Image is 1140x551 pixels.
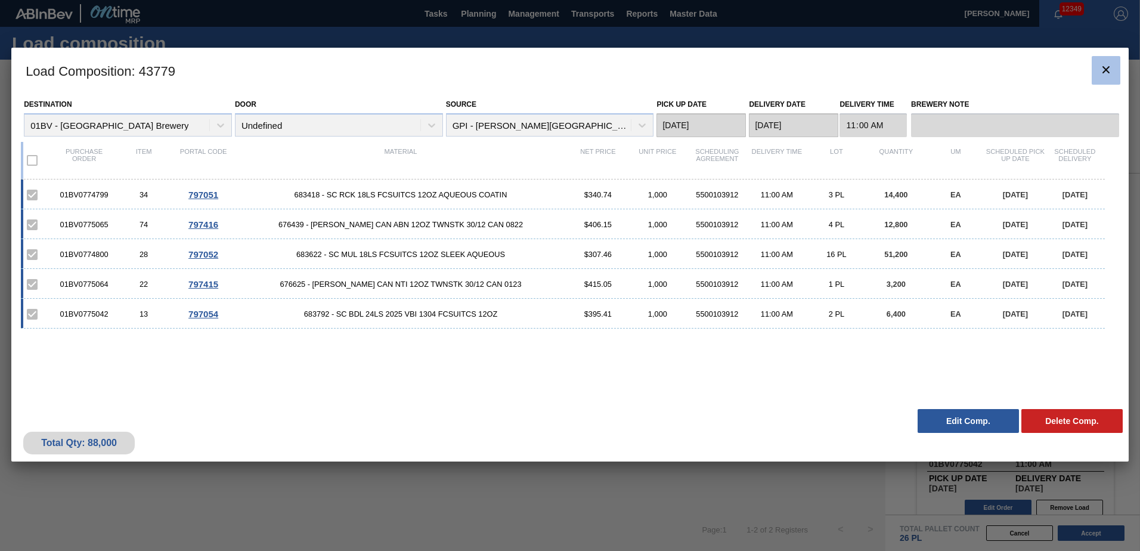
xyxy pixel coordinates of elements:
[887,280,906,289] span: 3,200
[911,96,1119,113] label: Brewery Note
[656,113,746,137] input: mm/dd/yyyy
[188,219,218,230] span: 797416
[1003,280,1028,289] span: [DATE]
[1003,220,1028,229] span: [DATE]
[687,309,747,318] div: 5500103912
[54,190,114,199] div: 01BV0774799
[188,190,218,200] span: 797051
[950,309,961,318] span: EA
[950,190,961,199] span: EA
[446,100,476,109] label: Source
[628,309,687,318] div: 1,000
[628,280,687,289] div: 1,000
[114,280,174,289] div: 22
[188,249,218,259] span: 797052
[749,113,838,137] input: mm/dd/yyyy
[887,309,906,318] span: 6,400
[950,250,961,259] span: EA
[807,190,866,199] div: 3 PL
[1003,250,1028,259] span: [DATE]
[32,438,126,448] div: Total Qty: 88,000
[884,190,907,199] span: 14,400
[1062,190,1088,199] span: [DATE]
[233,190,568,199] span: 683418 - SC RCK 18LS FCSUITCS 12OZ AQUEOUS COATIN
[687,250,747,259] div: 5500103912
[687,190,747,199] div: 5500103912
[950,220,961,229] span: EA
[54,280,114,289] div: 01BV0775064
[628,148,687,173] div: Unit Price
[884,220,907,229] span: 12,800
[54,250,114,259] div: 01BV0774800
[866,148,926,173] div: Quantity
[174,148,233,173] div: Portal code
[233,220,568,229] span: 676439 - CARR CAN ABN 12OZ TWNSTK 30/12 CAN 0822
[114,220,174,229] div: 74
[1003,190,1028,199] span: [DATE]
[114,250,174,259] div: 28
[628,250,687,259] div: 1,000
[807,309,866,318] div: 2 PL
[950,280,961,289] span: EA
[568,190,628,199] div: $340.74
[747,220,807,229] div: 11:00 AM
[749,100,805,109] label: Delivery Date
[114,309,174,318] div: 13
[1062,280,1088,289] span: [DATE]
[1021,409,1123,433] button: Delete Comp.
[1062,309,1088,318] span: [DATE]
[174,279,233,289] div: Go to Order
[233,280,568,289] span: 676625 - CARR CAN NTI 12OZ TWNSTK 30/12 CAN 0123
[986,148,1045,173] div: Scheduled Pick up Date
[114,148,174,173] div: Item
[628,190,687,199] div: 1,000
[568,280,628,289] div: $415.05
[747,148,807,173] div: Delivery Time
[174,309,233,319] div: Go to Order
[233,250,568,259] span: 683622 - SC MUL 18LS FCSUITCS 12OZ SLEEK AQUEOUS
[174,219,233,230] div: Go to Order
[24,100,72,109] label: Destination
[1062,220,1088,229] span: [DATE]
[656,100,707,109] label: Pick up Date
[747,309,807,318] div: 11:00 AM
[568,309,628,318] div: $395.41
[1003,309,1028,318] span: [DATE]
[918,409,1019,433] button: Edit Comp.
[568,220,628,229] div: $406.15
[568,148,628,173] div: Net Price
[747,190,807,199] div: 11:00 AM
[687,220,747,229] div: 5500103912
[1062,250,1088,259] span: [DATE]
[54,220,114,229] div: 01BV0775065
[1045,148,1105,173] div: Scheduled Delivery
[188,309,218,319] span: 797054
[114,190,174,199] div: 34
[54,148,114,173] div: Purchase order
[807,250,866,259] div: 16 PL
[884,250,907,259] span: 51,200
[747,250,807,259] div: 11:00 AM
[807,148,866,173] div: Lot
[807,220,866,229] div: 4 PL
[839,96,907,113] label: Delivery Time
[807,280,866,289] div: 1 PL
[687,148,747,173] div: Scheduling Agreement
[11,48,1129,93] h3: Load Composition : 43779
[568,250,628,259] div: $307.46
[233,309,568,318] span: 683792 - SC BDL 24LS 2025 VBI 1304 FCSUITCS 12OZ
[174,249,233,259] div: Go to Order
[926,148,986,173] div: UM
[687,280,747,289] div: 5500103912
[628,220,687,229] div: 1,000
[233,148,568,173] div: Material
[188,279,218,289] span: 797415
[235,100,256,109] label: Door
[174,190,233,200] div: Go to Order
[54,309,114,318] div: 01BV0775042
[747,280,807,289] div: 11:00 AM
